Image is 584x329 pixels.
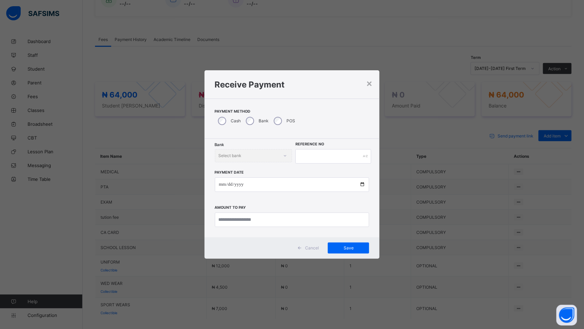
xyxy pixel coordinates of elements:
[333,245,364,250] span: Save
[287,118,295,123] label: POS
[215,170,244,175] label: Payment Date
[259,118,269,123] label: Bank
[231,118,241,123] label: Cash
[215,142,224,147] span: Bank
[305,245,319,250] span: Cancel
[295,142,324,146] label: Reference No
[366,77,373,89] div: ×
[215,109,369,114] span: Payment Method
[215,205,246,210] label: Amount to pay
[556,305,577,326] button: Open asap
[215,80,369,90] h1: Receive Payment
